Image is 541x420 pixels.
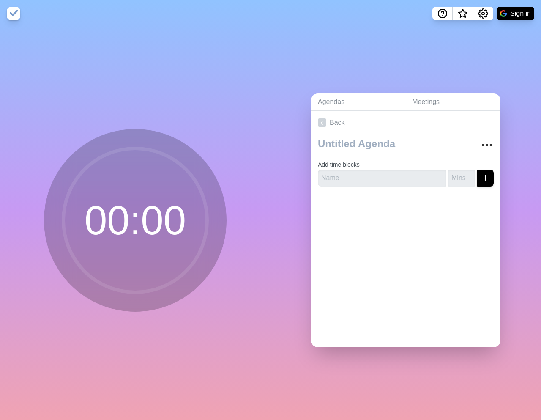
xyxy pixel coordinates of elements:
[7,7,20,20] img: timeblocks logo
[318,170,446,187] input: Name
[448,170,475,187] input: Mins
[473,7,493,20] button: Settings
[318,161,360,168] label: Add time blocks
[497,7,534,20] button: Sign in
[453,7,473,20] button: What’s new
[311,111,500,135] a: Back
[500,10,507,17] img: google logo
[311,93,405,111] a: Agendas
[405,93,500,111] a: Meetings
[432,7,453,20] button: Help
[478,137,495,154] button: More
